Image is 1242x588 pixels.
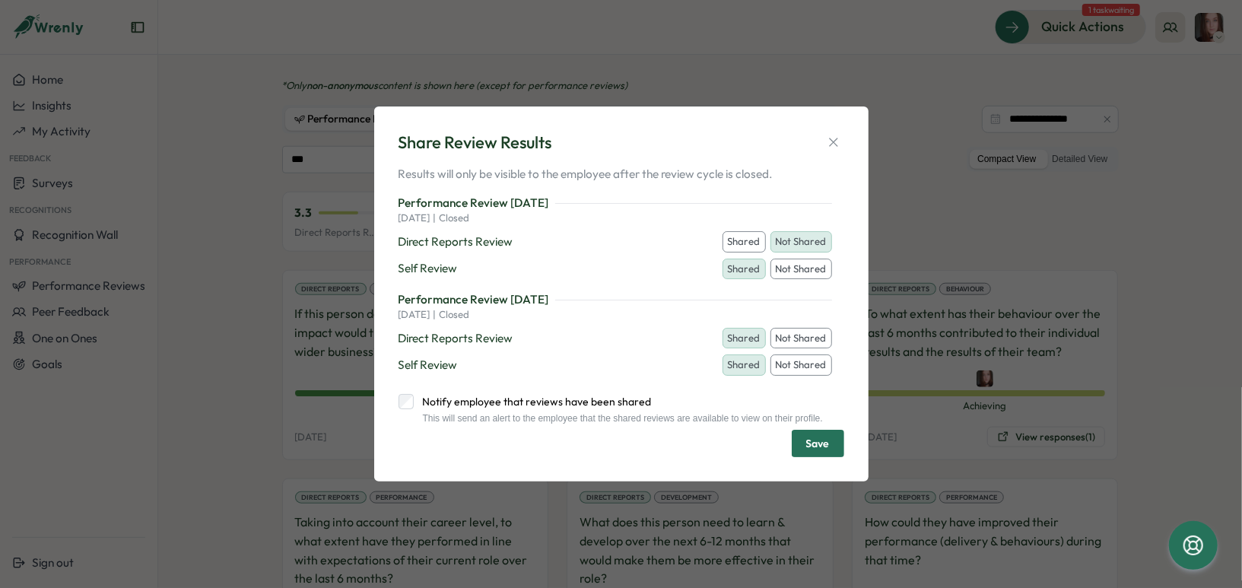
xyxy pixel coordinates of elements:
[723,354,766,376] button: Shared
[414,413,823,424] div: This will send an alert to the employee that the shared reviews are available to view on their pr...
[792,430,844,457] button: Save
[399,166,844,183] p: Results will only be visible to the employee after the review cycle is closed.
[399,308,430,322] p: [DATE]
[399,357,458,373] p: Self Review
[770,328,832,349] button: Not Shared
[770,231,832,253] button: Not Shared
[440,211,470,225] p: closed
[399,330,513,347] p: Direct Reports Review
[723,231,766,253] button: Shared
[399,211,430,225] p: [DATE]
[414,394,823,409] label: Notify employee that reviews have been shared
[806,431,830,456] span: Save
[440,308,470,322] p: closed
[399,234,513,250] p: Direct Reports Review
[399,291,549,308] p: Performance Review [DATE]
[399,131,552,154] div: Share Review Results
[434,211,437,225] p: |
[434,308,437,322] p: |
[723,328,766,349] button: Shared
[399,260,458,277] p: Self Review
[723,259,766,280] button: Shared
[399,195,549,211] p: Performance Review [DATE]
[770,259,832,280] button: Not Shared
[770,354,832,376] button: Not Shared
